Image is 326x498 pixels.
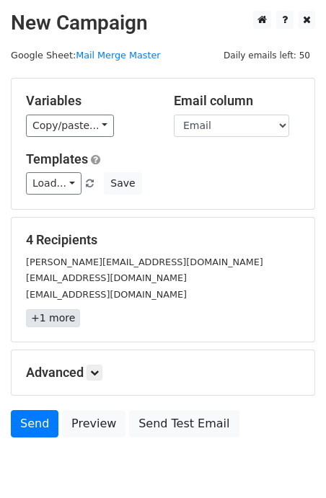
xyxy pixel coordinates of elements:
span: Daily emails left: 50 [219,48,315,63]
a: Send [11,410,58,437]
a: Send Test Email [129,410,239,437]
h5: Email column [174,93,300,109]
a: Daily emails left: 50 [219,50,315,61]
h5: 4 Recipients [26,232,300,248]
a: Templates [26,151,88,166]
a: Preview [62,410,125,437]
small: [EMAIL_ADDRESS][DOMAIN_NAME] [26,289,187,300]
small: [EMAIL_ADDRESS][DOMAIN_NAME] [26,272,187,283]
a: +1 more [26,309,80,327]
h5: Variables [26,93,152,109]
button: Save [104,172,141,195]
small: [PERSON_NAME][EMAIL_ADDRESS][DOMAIN_NAME] [26,257,263,267]
a: Copy/paste... [26,115,114,137]
iframe: Chat Widget [254,429,326,498]
a: Load... [26,172,81,195]
h5: Advanced [26,365,300,381]
small: Google Sheet: [11,50,161,61]
a: Mail Merge Master [76,50,160,61]
h2: New Campaign [11,11,315,35]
